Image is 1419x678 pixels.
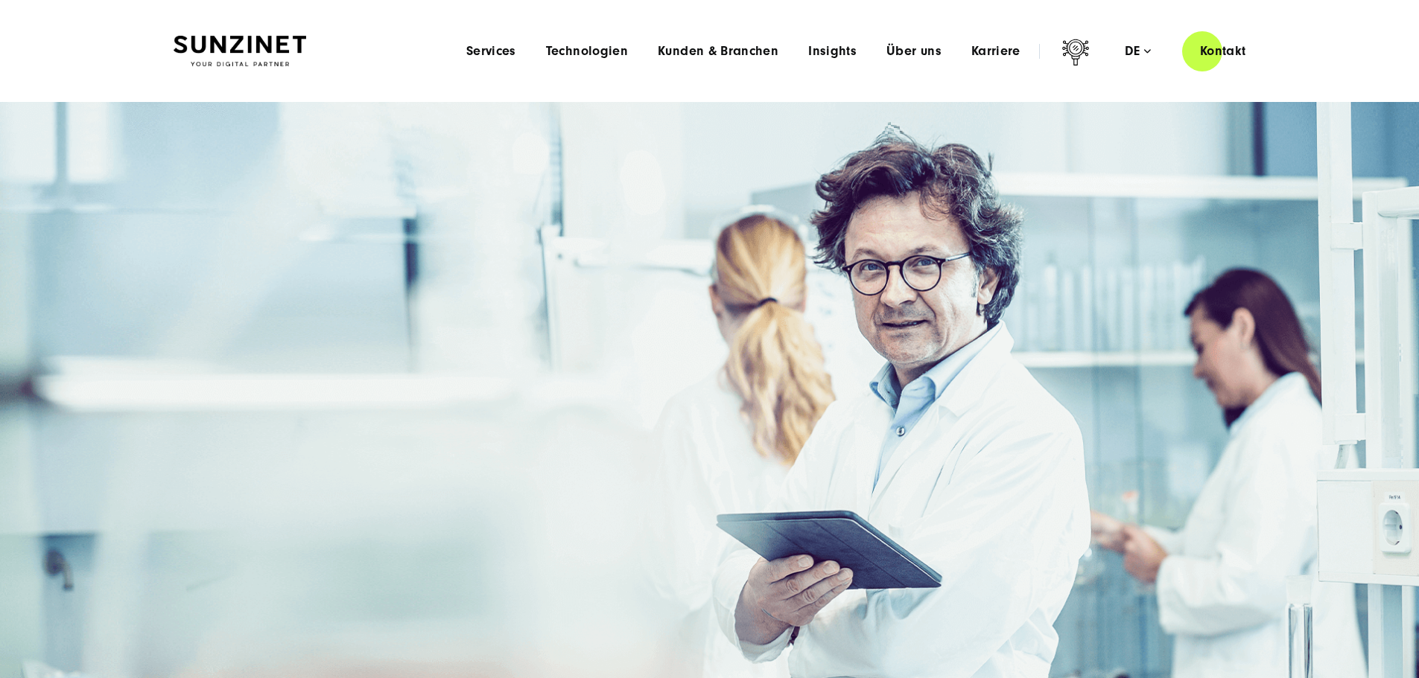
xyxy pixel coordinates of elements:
a: Über uns [886,44,942,59]
img: SUNZINET Full Service Digital Agentur [174,36,306,67]
a: Technologien [546,44,628,59]
a: Services [466,44,516,59]
div: de [1125,44,1151,59]
a: Karriere [971,44,1020,59]
a: Kontakt [1182,30,1264,72]
a: Kunden & Branchen [658,44,778,59]
a: Insights [808,44,857,59]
